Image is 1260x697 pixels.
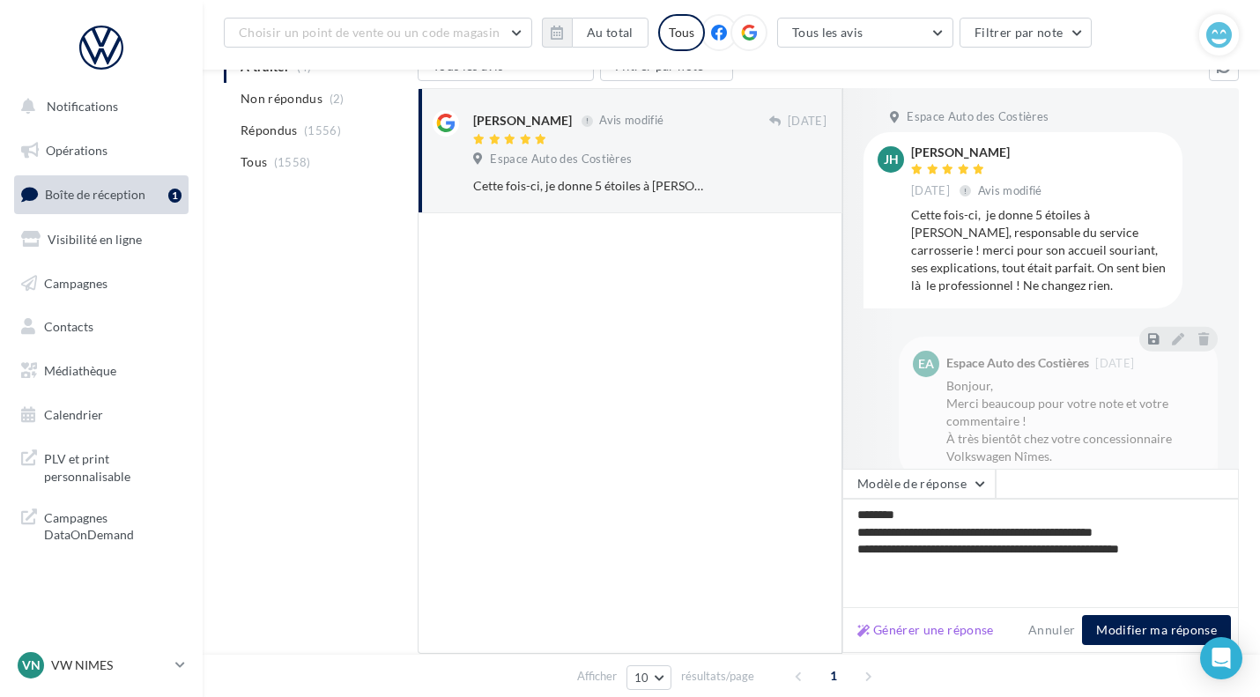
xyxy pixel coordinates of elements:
div: Cette fois-ci, je donne 5 étoiles à [PERSON_NAME], responsable du service carrosserie ! merci pou... [473,177,712,195]
span: Contacts [44,319,93,334]
div: Bonjour, Merci beaucoup pour votre note et votre commentaire ! À très bientôt chez votre concessi... [946,377,1204,465]
span: (2) [330,92,345,106]
span: Tous les avis [792,25,863,40]
span: 1 [819,662,848,690]
a: Boîte de réception1 [11,175,192,213]
button: Notifications [11,88,185,125]
div: Cette fois-ci, je donne 5 étoiles à [PERSON_NAME], responsable du service carrosserie ! merci pou... [911,206,1168,294]
span: Campagnes DataOnDemand [44,506,182,544]
span: Avis modifié [599,114,663,128]
button: Choisir un point de vente ou un code magasin [224,18,532,48]
a: Campagnes [11,265,192,302]
span: EA [918,355,934,373]
a: Contacts [11,308,192,345]
a: Opérations [11,132,192,169]
span: (1558) [274,155,311,169]
button: Au total [542,18,649,48]
button: Filtrer par note [960,18,1093,48]
button: Générer une réponse [850,619,1001,641]
div: 1 [168,189,182,203]
span: Choisir un point de vente ou un code magasin [239,25,500,40]
span: Notifications [47,99,118,114]
button: 10 [626,665,671,690]
span: Tous [241,153,267,171]
span: Campagnes [44,275,107,290]
span: [DATE] [1095,358,1134,369]
span: [DATE] [788,114,826,130]
a: Visibilité en ligne [11,221,192,258]
a: Campagnes DataOnDemand [11,499,192,551]
span: [DATE] [911,183,950,199]
span: PLV et print personnalisable [44,447,182,485]
a: Calendrier [11,397,192,434]
span: Espace Auto des Costières [490,152,632,167]
a: Médiathèque [11,352,192,389]
button: Modifier ma réponse [1082,615,1231,645]
div: [PERSON_NAME] [911,146,1046,159]
span: résultats/page [681,668,754,685]
span: 10 [634,671,649,685]
span: Répondus [241,122,298,139]
div: Espace Auto des Costières [946,357,1089,369]
button: Tous les avis [777,18,953,48]
button: Au total [572,18,649,48]
span: (1556) [304,123,341,137]
span: Médiathèque [44,363,116,378]
div: [PERSON_NAME] [473,112,572,130]
span: Calendrier [44,407,103,422]
span: Boîte de réception [45,187,145,202]
span: Afficher [577,668,617,685]
div: Tous [658,14,705,51]
span: JH [884,151,899,168]
span: Non répondus [241,90,322,108]
a: VN VW NIMES [14,649,189,682]
span: Espace Auto des Costières [907,109,1049,125]
a: PLV et print personnalisable [11,440,192,492]
span: VN [22,656,41,674]
span: Avis modifié [978,183,1042,197]
button: Annuler [1021,619,1082,641]
span: Visibilité en ligne [48,232,142,247]
div: Open Intercom Messenger [1200,637,1242,679]
p: VW NIMES [51,656,168,674]
span: Opérations [46,143,107,158]
button: Modèle de réponse [842,469,996,499]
